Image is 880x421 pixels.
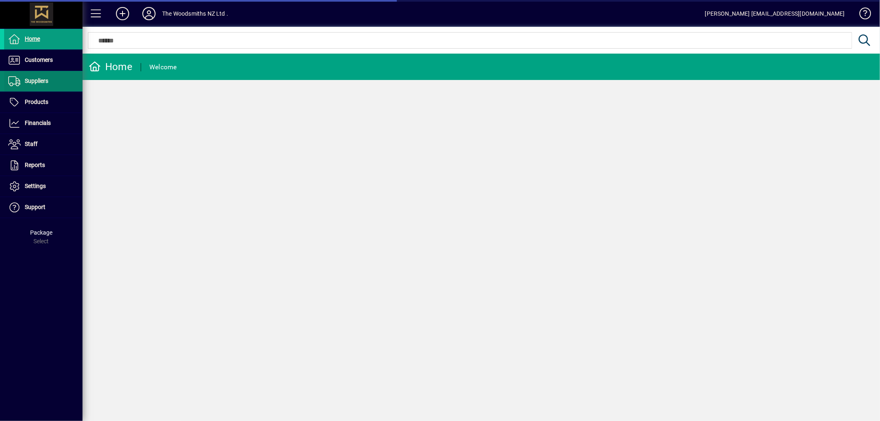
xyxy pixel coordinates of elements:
span: Reports [25,162,45,168]
a: Support [4,197,83,218]
span: Financials [25,120,51,126]
span: Products [25,99,48,105]
div: Welcome [149,61,177,74]
div: [PERSON_NAME] [EMAIL_ADDRESS][DOMAIN_NAME] [705,7,845,20]
a: Knowledge Base [853,2,870,28]
a: Suppliers [4,71,83,92]
a: Settings [4,176,83,197]
span: Staff [25,141,38,147]
span: Home [25,35,40,42]
button: Profile [136,6,162,21]
span: Customers [25,56,53,63]
a: Financials [4,113,83,134]
a: Reports [4,155,83,176]
a: Products [4,92,83,113]
button: Add [109,6,136,21]
div: Home [89,60,132,73]
div: The Woodsmiths NZ Ltd . [162,7,228,20]
span: Support [25,204,45,210]
span: Settings [25,183,46,189]
a: Customers [4,50,83,71]
span: Suppliers [25,78,48,84]
a: Staff [4,134,83,155]
span: Package [30,229,52,236]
